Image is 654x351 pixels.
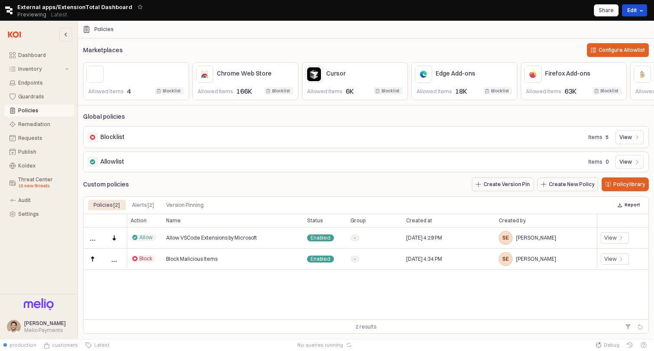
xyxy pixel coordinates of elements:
button: Add app to favorites [136,3,144,11]
button: Reset app state [345,342,353,348]
p: Items [588,133,602,141]
p: Cursor [326,69,398,78]
span: Previewing [17,10,46,19]
button: History [623,339,637,351]
div: Koidex [18,163,69,169]
p: Share [599,7,614,14]
button: Guardrails [4,91,74,103]
button: Latest [81,339,113,351]
button: Help [637,339,651,351]
p: Allowed Items [88,88,123,95]
button: Policies [4,104,74,117]
div: Publish [18,149,69,155]
button: Debug [592,339,623,351]
div: Audit [18,197,69,203]
p: Allowed Items [526,88,561,95]
div: Remediation [18,121,69,127]
div: Table toolbar [83,319,649,334]
p: 63K [564,86,589,96]
p: 5 [606,133,609,141]
p: 4 [127,86,151,96]
div: View [604,234,617,241]
div: Requests [18,135,69,141]
span: [PERSON_NAME] [516,256,556,262]
button: Requests [4,132,74,144]
div: Melio Payments [24,327,66,334]
div: View [601,253,629,265]
button: Refresh [635,322,645,332]
span: Status [307,217,323,224]
div: Version Pinning [166,200,204,210]
p: View [619,134,632,141]
span: - [354,256,356,262]
button: Threat Center [4,174,74,193]
p: 166K [236,86,261,96]
div: Blocklist [272,87,290,95]
div: 2 results [356,323,376,331]
button: View [616,130,644,144]
p: Firefox Add-ons [545,69,616,78]
span: Block [139,255,152,262]
span: [DATE] 4:34 PM [406,256,442,262]
button: Edit [622,4,647,16]
div: View [601,232,629,243]
button: Create Version Pin [472,177,534,191]
p: 0 [606,158,609,166]
p: Edge Add-ons [436,69,507,78]
button: Endpoints [4,77,74,89]
p: Create Version Pin [484,181,530,188]
p: Create New Policy [549,181,594,188]
span: production [10,342,36,348]
p: Chrome Web Store [217,69,288,78]
button: View [616,155,644,169]
span: SE [499,231,512,244]
div: Policies [18,108,69,114]
div: Blocklist [600,87,618,95]
span: Allow [139,234,153,241]
div: Alerts [2] [127,200,159,210]
p: Allowlist [100,157,124,166]
div: Version Pinning [161,200,209,210]
button: Audit [4,194,74,206]
p: Policy library [613,181,645,188]
span: Enabled [311,256,330,262]
p: Allowed Items [417,88,452,95]
span: Enabled [311,234,330,241]
div: Inventory [18,66,64,72]
div: Settings [18,211,69,217]
p: Global policies [83,112,125,121]
p: Configure Allowlist [599,47,645,54]
button: Inventory [4,63,74,75]
p: Allowed Items [198,88,233,95]
button: Settings [4,208,74,220]
span: Block Malicious Items [166,256,218,262]
button: Releases and History [46,9,72,21]
p: 6K [346,86,370,96]
span: customers [52,342,78,348]
span: Name [166,217,181,224]
span: External apps/ExtensionTotal Dashboard [17,3,132,11]
p: Report [625,202,640,208]
span: [DATE] 4:29 PM [406,234,442,241]
span: Group [350,217,366,224]
span: [PERSON_NAME] [516,234,556,241]
button: Share app [594,4,619,16]
p: Latest [51,11,67,18]
span: Latest [92,342,109,348]
div: Previewing Latest [17,9,72,21]
div: Threat Center [18,177,69,190]
button: Filter [623,322,633,332]
div: Guardrails [18,94,69,100]
button: Dashboard [4,49,74,61]
button: Source Control [40,339,81,351]
span: Action [131,217,147,224]
div: Policies [2] [88,200,125,210]
div: Policies [2] [93,200,120,210]
p: Blocklist [100,133,125,142]
span: - [354,234,356,241]
p: Items [588,158,602,166]
p: Custom policies [83,180,129,189]
p: View [619,158,632,165]
div: Endpoints [18,80,69,86]
span: Created at [406,217,432,224]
